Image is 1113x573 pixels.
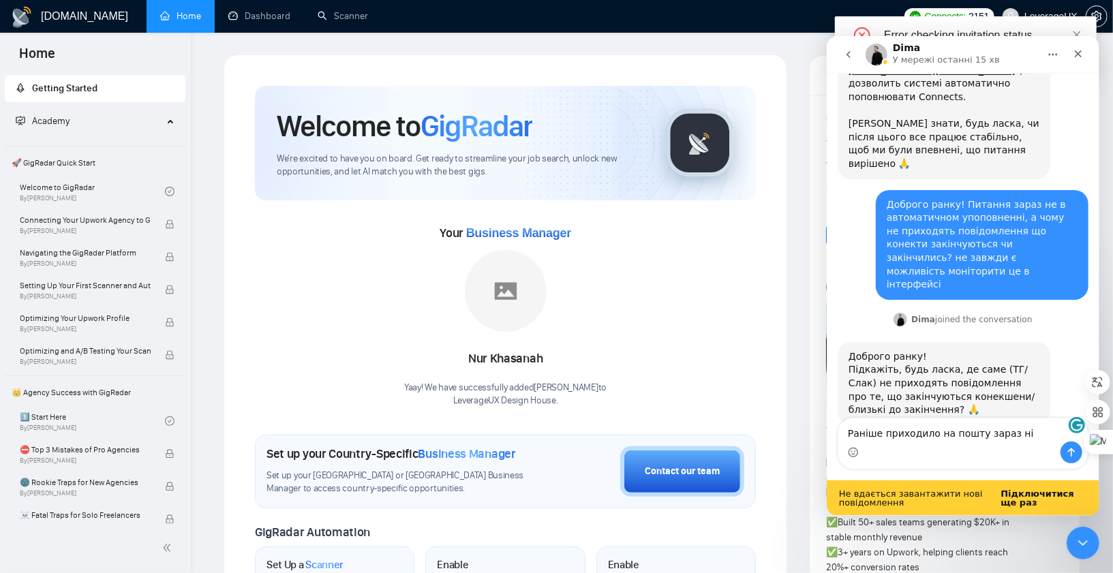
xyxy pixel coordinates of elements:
[165,318,174,327] span: lock
[16,116,25,125] span: fund-projection-screen
[1067,527,1099,559] iframe: To enrich screen reader interactions, please activate Accessibility in Grammarly extension settings
[20,476,151,489] span: 🌚 Rookie Traps for New Agencies
[827,36,1099,516] iframe: To enrich screen reader interactions, please activate Accessibility in Grammarly extension settings
[12,453,174,471] span: Не вдається завантажити нові повідомлення
[49,154,262,264] div: Доброго ранку! Питання зараз не в автоматичном упоповненні, а чому не приходять повідомлення що к...
[418,446,516,461] span: Business Manager
[20,311,151,325] span: Optimizing Your Upwork Profile
[11,306,262,400] div: Dima каже…
[165,285,174,294] span: lock
[165,482,174,491] span: lock
[910,11,921,22] img: upwork-logo.png
[32,115,70,127] span: Academy
[174,453,260,471] button: Підключитися ще раз
[16,115,70,127] span: Academy
[12,382,261,405] textarea: Повідомлення...
[20,508,151,522] span: ☠️ Fatal Traps for Solo Freelancers
[1086,11,1107,22] span: setting
[266,558,344,572] h1: Set Up a
[228,10,290,22] a: dashboardDashboard
[16,83,25,93] span: rocket
[20,213,151,227] span: Connecting Your Upwork Agency to GigRadar
[20,456,151,465] span: By [PERSON_NAME]
[165,350,174,360] span: lock
[1086,5,1108,27] button: setting
[255,525,370,540] span: GigRadar Automation
[11,6,33,28] img: logo
[20,344,151,358] span: Optimizing and A/B Testing Your Scanner for Better Results
[234,405,256,427] button: Надіслати повідомлення…
[1072,30,1082,40] span: close
[969,9,989,24] span: 2151
[20,358,151,366] span: By [PERSON_NAME]
[854,27,870,44] span: close-circle
[20,325,151,333] span: By [PERSON_NAME]
[404,394,607,407] p: LeverageUX Design House .
[165,416,174,426] span: check-circle
[20,522,151,530] span: By [PERSON_NAME]
[160,10,201,22] a: homeHome
[277,108,532,144] h1: Welcome to
[165,219,174,229] span: lock
[266,446,516,461] h1: Set up your Country-Specific
[20,176,165,206] a: Welcome to GigRadarBy[PERSON_NAME]
[421,108,532,144] span: GigRadar
[666,109,734,177] img: gigradar-logo.png
[277,153,644,179] span: We're excited to have you on board. Get ready to streamline your job search, unlock new opportuni...
[465,250,547,332] img: placeholder.png
[20,279,151,292] span: Setting Up Your First Scanner and Auto-Bidder
[6,149,184,176] span: 🚀 GigRadar Quick Start
[8,44,66,72] span: Home
[11,306,224,389] div: Доброго ранку!Підкажіть, будь ласка, де саме (ТГ/Слак) не приходять повідомлення про те, що закін...
[165,449,174,459] span: lock
[6,379,184,406] span: 👑 Agency Success with GigRadar
[20,246,151,260] span: Navigating the GigRadar Platform
[20,489,151,497] span: By [PERSON_NAME]
[318,10,368,22] a: searchScanner
[20,227,151,235] span: By [PERSON_NAME]
[404,347,607,371] div: Nur Khasanah
[645,464,720,479] div: Contact our team
[85,279,108,288] b: Dima
[162,541,176,555] span: double-left
[165,187,174,196] span: check-circle
[620,446,744,497] button: Contact our team
[20,260,151,268] span: By [PERSON_NAME]
[11,154,262,275] div: anna.krinichna@gmail.com каже…
[67,277,80,290] img: Profile image for Dima
[22,314,213,381] div: Доброго ранку! Підкажіть, будь ласка, де саме (ТГ/Слак) не приходять повідомлення про те, що закі...
[165,252,174,262] span: lock
[174,452,247,471] b: Підключитися ще раз
[85,277,205,290] div: joined the conversation
[5,75,185,102] li: Getting Started
[1006,12,1016,21] span: user
[826,516,838,528] span: ✅
[884,27,1080,44] div: Error checking invitation status
[22,29,189,40] a: [EMAIL_ADDRESS][DOMAIN_NAME]
[1086,11,1108,22] a: setting
[305,558,344,572] span: Scanner
[925,9,966,24] span: Connects:
[165,514,174,524] span: lock
[20,443,151,456] span: ⛔ Top 3 Mistakes of Pro Agencies
[60,162,251,255] div: Доброго ранку! Питання зараз не в автоматичном упоповненні, а чому не приходять повідомлення що к...
[440,226,571,241] span: Your
[32,82,97,94] span: Getting Started
[21,411,32,422] button: Вибір емодзі
[11,275,262,306] div: Dima каже…
[266,469,552,495] span: Set up your [GEOGRAPHIC_DATA] or [GEOGRAPHIC_DATA] Business Manager to access country-specific op...
[404,382,607,407] div: Yaay! We have successfully added [PERSON_NAME] to
[20,406,165,436] a: 1️⃣ Start HereBy[PERSON_NAME]
[20,292,151,300] span: By [PERSON_NAME]
[826,546,838,558] span: ✅
[466,226,571,240] span: Business Manager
